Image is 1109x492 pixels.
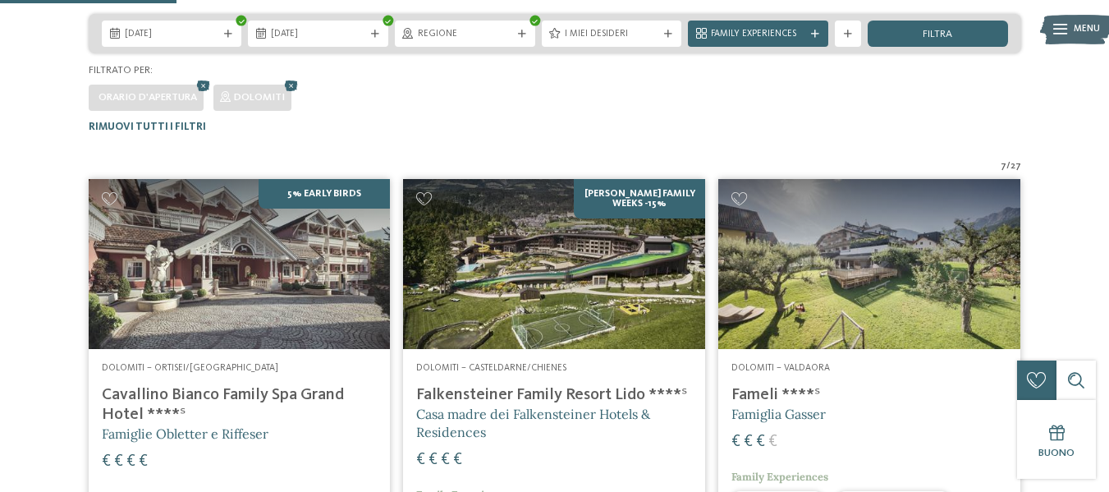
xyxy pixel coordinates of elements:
[126,453,135,470] span: €
[89,65,153,76] span: Filtrato per:
[731,363,830,373] span: Dolomiti – Valdaora
[416,452,425,468] span: €
[99,92,197,103] span: Orario d'apertura
[923,30,952,40] span: filtra
[102,425,268,442] span: Famiglie Obletter e Riffeser
[731,470,828,484] span: Family Experiences
[1038,448,1075,458] span: Buono
[102,363,278,373] span: Dolomiti – Ortisei/[GEOGRAPHIC_DATA]
[403,179,705,349] img: Cercate un hotel per famiglie? Qui troverete solo i migliori!
[89,179,391,349] img: Family Spa Grand Hotel Cavallino Bianco ****ˢ
[565,28,659,41] span: I miei desideri
[234,92,285,103] span: Dolomiti
[125,28,219,41] span: [DATE]
[1001,160,1006,173] span: 7
[731,434,740,450] span: €
[744,434,753,450] span: €
[271,28,365,41] span: [DATE]
[416,406,650,440] span: Casa madre dei Falkensteiner Hotels & Residences
[718,179,1020,349] img: Cercate un hotel per famiglie? Qui troverete solo i migliori!
[768,434,777,450] span: €
[711,28,805,41] span: Family Experiences
[1017,400,1096,479] a: Buono
[418,28,512,41] span: Regione
[102,453,111,470] span: €
[89,122,206,132] span: Rimuovi tutti i filtri
[416,363,566,373] span: Dolomiti – Casteldarne/Chienes
[114,453,123,470] span: €
[1006,160,1010,173] span: /
[102,385,378,425] h4: Cavallino Bianco Family Spa Grand Hotel ****ˢ
[731,406,826,422] span: Famiglia Gasser
[453,452,462,468] span: €
[139,453,148,470] span: €
[756,434,765,450] span: €
[1010,160,1021,173] span: 27
[428,452,438,468] span: €
[416,385,692,405] h4: Falkensteiner Family Resort Lido ****ˢ
[441,452,450,468] span: €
